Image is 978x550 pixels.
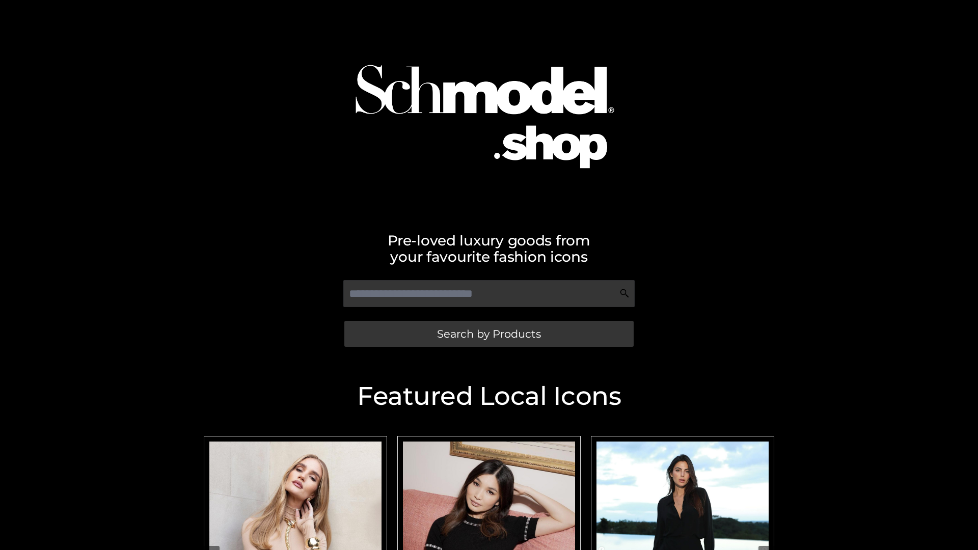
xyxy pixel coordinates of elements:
a: Search by Products [344,321,634,347]
h2: Featured Local Icons​ [199,383,779,409]
span: Search by Products [437,328,541,339]
h2: Pre-loved luxury goods from your favourite fashion icons [199,232,779,265]
img: Search Icon [619,288,630,298]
